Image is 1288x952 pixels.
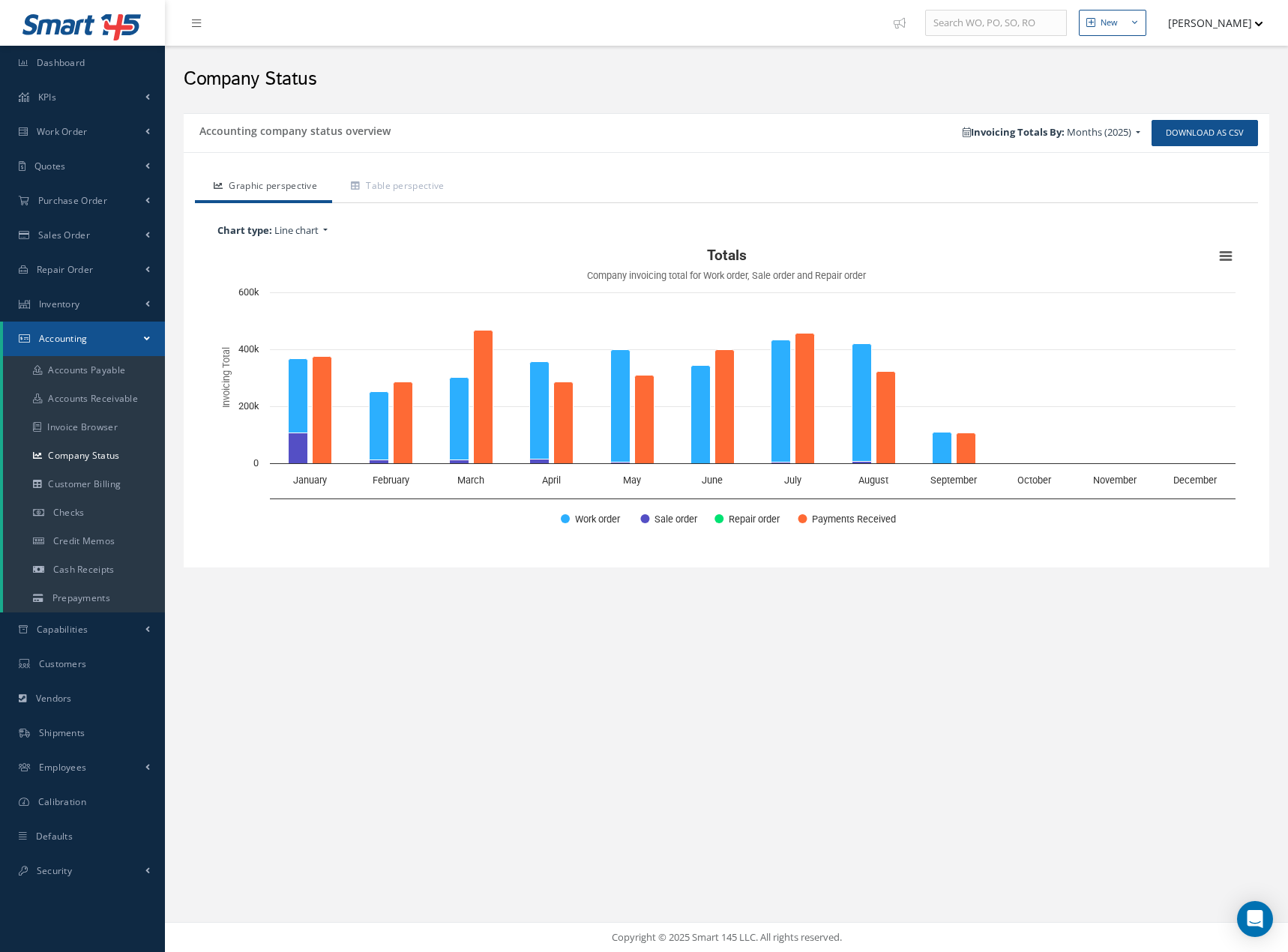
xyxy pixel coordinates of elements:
[1237,901,1273,937] div: Open Intercom Messenger
[784,475,801,486] text: July
[561,512,623,525] button: Show Work order
[714,512,781,525] button: Show Repair order
[53,506,85,519] span: Checks
[289,433,1191,464] g: Sale order, bar series 2 of 4 with 12 bars. X axis, categories.
[238,343,259,355] text: 400k
[373,475,409,486] text: February
[702,475,723,486] text: June
[955,121,1148,144] a: Invoicing Totals By: Months (2025)
[289,433,308,464] path: January, 107,433.94. Sale order.
[1154,8,1263,37] button: [PERSON_NAME]
[289,340,1191,464] g: Work order, bar series 1 of 4 with 12 bars. X axis, categories.
[184,68,1269,91] h2: Company Status
[38,795,86,808] span: Calibration
[771,340,791,463] path: July, 428,752.65. Work order.
[394,382,413,464] path: February, 286,440.89. Payments Received.
[274,223,319,237] span: Line chart
[450,378,469,460] path: March, 289,322.49. Work order.
[370,460,389,464] path: February, 11,108.13. Sale order.
[195,120,391,138] h5: Accounting company status overview
[3,385,165,413] a: Accounts Receivable
[858,475,888,486] text: August
[180,930,1273,945] div: Copyright © 2025 Smart 145 LLC. All rights reserved.
[37,623,88,636] span: Capabilities
[37,56,85,69] span: Dashboard
[39,332,88,345] span: Accounting
[798,512,893,525] button: Show Payments Received
[37,125,88,138] span: Work Order
[39,726,85,739] span: Shipments
[715,350,735,464] path: June, 398,649.12. Payments Received.
[313,331,1215,464] g: Payments Received, bar series 4 of 4 with 12 bars. X axis, categories.
[370,392,389,460] path: February, 239,253.54. Work order.
[52,591,110,604] span: Prepayments
[852,462,872,464] path: August, 6,400. Sale order.
[933,433,952,464] path: September, 108,083.93. Work order.
[37,864,72,877] span: Security
[238,286,259,298] text: 600k
[771,463,791,464] path: July, 4,125. Sale order.
[3,413,165,442] a: Invoice Browser
[623,475,641,486] text: May
[957,433,976,464] path: September, 106,483.24. Payments Received.
[635,376,654,464] path: May, 310,115.54. Payments Received.
[542,475,561,486] text: April
[39,761,87,774] span: Employees
[313,357,332,464] path: January, 373,773.05. Payments Received.
[38,91,56,103] span: KPIs
[1079,10,1146,36] button: New
[852,344,872,462] path: August, 412,832.76. Work order.
[640,512,698,525] button: Show Sale order
[530,362,550,460] path: April, 342,345.14. Work order.
[1067,125,1131,139] span: Months (2025)
[3,322,165,356] a: Accounting
[53,563,115,576] span: Cash Receipts
[38,194,107,207] span: Purchase Order
[3,584,165,612] a: Prepayments
[963,125,1065,139] b: Invoicing Totals By:
[812,513,896,525] text: Payments Received
[3,498,165,527] a: Checks
[1215,246,1236,267] button: View chart menu, Totals
[220,348,232,409] text: Invoicing Total
[253,457,259,469] text: 0
[238,400,259,412] text: 200k
[37,263,94,276] span: Repair Order
[3,442,165,470] a: Company Status
[1173,475,1218,486] text: December
[3,527,165,555] a: Credit Memos
[210,220,1243,242] a: Chart type: Line chart
[450,460,469,464] path: March, 11,203.05. Sale order.
[1101,16,1118,29] div: New
[925,10,1067,37] input: Search WO, PO, SO, RO
[36,692,72,705] span: Vendors
[1017,475,1052,486] text: October
[530,460,550,464] path: April, 14,491.17. Sale order.
[611,463,631,464] path: May, 2,947.71. Sale order.
[210,241,1243,541] div: Totals. Highcharts interactive chart.
[210,241,1243,541] svg: Interactive chart
[38,229,90,241] span: Sales Order
[611,350,631,463] path: May, 395,630.62. Work order.
[39,298,80,310] span: Inventory
[795,334,815,464] path: July, 457,455.05. Payments Received.
[930,475,978,486] text: September
[3,356,165,385] a: Accounts Payable
[332,172,459,203] a: Table perspective
[217,223,272,237] b: Chart type:
[289,359,308,433] path: January, 259,111.79. Work order.
[876,372,896,464] path: August, 321,187.06. Payments Received.
[293,475,327,486] text: January
[554,382,574,464] path: April, 285,098.85. Payments Received.
[36,830,73,843] span: Defaults
[707,247,747,264] text: Totals
[691,366,711,464] path: June, 343,691.03. Work order.
[1152,120,1258,146] a: Download as CSV
[34,160,66,172] span: Quotes
[53,534,115,547] span: Credit Memos
[474,331,493,464] path: March, 467,166.17. Payments Received.
[587,270,867,281] text: Company invoicing total for Work order, Sale order and Repair order
[3,470,165,498] a: Customer Billing
[195,172,332,203] a: Graphic perspective
[39,657,87,670] span: Customers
